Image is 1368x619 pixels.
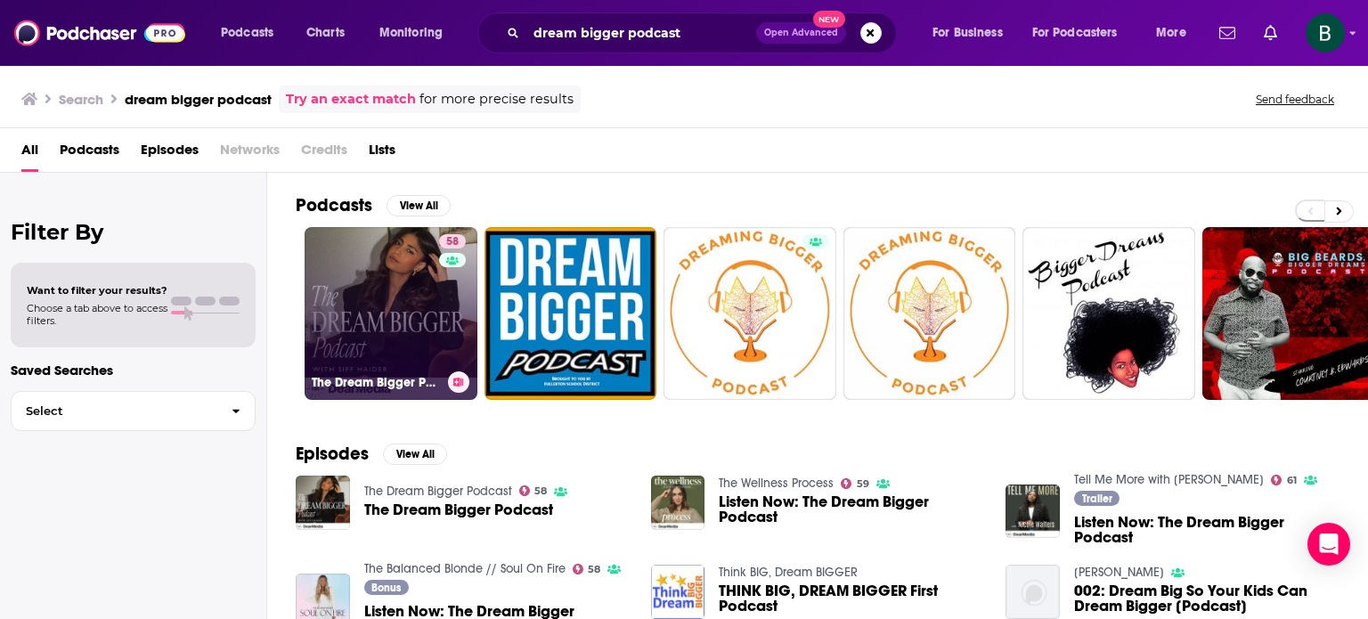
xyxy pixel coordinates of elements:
span: Credits [301,135,347,172]
a: 58The Dream Bigger Podcast [305,227,477,400]
img: Listen Now: The Dream Bigger Podcast [1006,485,1060,539]
input: Search podcasts, credits, & more... [526,19,756,47]
a: 002: Dream Big So Your Kids Can Dream Bigger [Podcast] [1074,583,1339,614]
button: open menu [920,19,1025,47]
a: The Dream Bigger Podcast [364,502,553,517]
img: The Dream Bigger Podcast [296,476,350,530]
img: THINK BIG, DREAM BIGGER First Podcast [651,565,705,619]
a: Show notifications dropdown [1257,18,1284,48]
img: 002: Dream Big So Your Kids Can Dream Bigger [Podcast] [1006,565,1060,619]
span: Charts [306,20,345,45]
a: The Dream Bigger Podcast [364,484,512,499]
span: Bonus [371,582,401,593]
span: Logged in as betsy46033 [1306,13,1345,53]
img: Listen Now: The Dream Bigger Podcast [651,476,705,530]
a: EpisodesView All [296,443,447,465]
a: PodcastsView All [296,194,451,216]
span: Monitoring [379,20,443,45]
span: 58 [588,566,600,574]
button: Show profile menu [1306,13,1345,53]
span: 61 [1287,476,1297,485]
span: New [813,11,845,28]
button: open menu [367,19,466,47]
a: 59 [841,478,869,489]
a: 58 [439,234,466,248]
a: Episodes [141,135,199,172]
a: THINK BIG, DREAM BIGGER First Podcast [719,583,984,614]
a: Think BIG, Dream BIGGER [719,565,858,580]
span: 59 [857,480,869,488]
a: 61 [1271,475,1297,485]
button: Open AdvancedNew [756,22,846,44]
span: Trailer [1082,493,1112,504]
a: Show notifications dropdown [1212,18,1242,48]
span: Podcasts [221,20,273,45]
span: 58 [534,487,547,495]
button: View All [383,444,447,465]
span: Choose a tab above to access filters. [27,302,167,327]
a: Listen Now: The Dream Bigger Podcast [719,494,984,525]
button: Select [11,391,256,431]
span: Networks [220,135,280,172]
button: View All [387,195,451,216]
h2: Podcasts [296,194,372,216]
a: Lists [369,135,395,172]
a: Charts [295,19,355,47]
div: Search podcasts, credits, & more... [494,12,914,53]
button: open menu [1144,19,1209,47]
button: open menu [208,19,297,47]
a: KC Procter [1074,565,1164,580]
h3: Search [59,91,103,108]
button: Send feedback [1250,92,1339,107]
h3: dream bigger podcast [125,91,272,108]
a: 58 [519,485,548,496]
a: Tell Me More with Nicole Walters [1074,472,1264,487]
img: User Profile [1306,13,1345,53]
h2: Episodes [296,443,369,465]
button: open menu [1021,19,1144,47]
h2: Filter By [11,219,256,245]
a: The Balanced Blonde // Soul On Fire [364,561,566,576]
div: Open Intercom Messenger [1307,523,1350,566]
span: For Business [932,20,1003,45]
span: 58 [446,233,459,251]
a: Listen Now: The Dream Bigger Podcast [1074,515,1339,545]
span: for more precise results [419,89,574,110]
span: Open Advanced [764,29,838,37]
a: All [21,135,38,172]
p: Saved Searches [11,362,256,379]
a: The Wellness Process [719,476,834,491]
img: Podchaser - Follow, Share and Rate Podcasts [14,16,185,50]
span: Want to filter your results? [27,284,167,297]
span: For Podcasters [1032,20,1118,45]
h3: The Dream Bigger Podcast [312,375,441,390]
span: Select [12,405,217,417]
a: Try an exact match [286,89,416,110]
span: More [1156,20,1186,45]
a: 58 [573,564,601,574]
a: Podcasts [60,135,119,172]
